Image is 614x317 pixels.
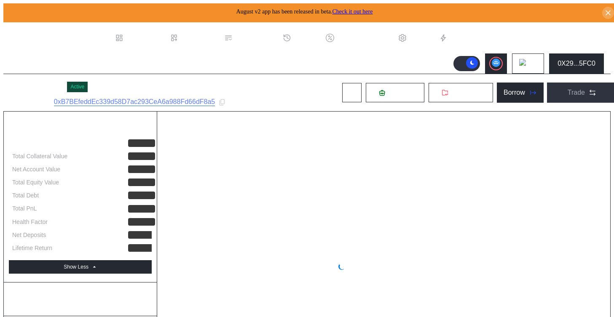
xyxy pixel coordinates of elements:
[70,84,84,90] div: Active
[9,291,152,307] div: Account Balance
[295,34,316,42] div: History
[127,34,160,42] div: Dashboard
[519,59,528,68] img: chain logo
[512,53,544,74] button: chain logo
[428,83,493,103] button: Withdraw
[434,22,493,53] a: Automations
[182,34,214,42] div: Loan Book
[389,89,411,96] span: Deposit
[219,22,278,53] a: Permissions
[12,192,39,199] div: Total Debt
[321,22,393,53] a: Discount Factors
[110,22,165,53] a: Dashboard
[12,152,67,160] div: Total Collateral Value
[451,34,488,42] div: Automations
[338,34,388,42] div: Discount Factors
[549,53,604,74] button: 0X29...5FC0
[10,79,64,95] div: Loading ...
[12,139,70,147] div: Total Account Balance
[12,205,37,212] div: Total PnL
[12,165,60,173] div: Net Account Value
[165,22,219,53] a: Loan Book
[64,264,88,270] div: Show Less
[410,34,429,42] div: Admin
[558,60,595,67] div: 0X29...5FC0
[9,260,152,274] button: Show Less
[278,22,321,53] a: History
[568,89,585,96] div: Trade
[12,218,48,226] div: Health Factor
[338,263,345,270] img: pending
[12,244,52,252] div: Lifetime Return
[236,34,273,42] div: Permissions
[332,8,373,15] a: Check it out here
[365,83,425,103] button: Deposit
[497,83,544,103] button: Borrow
[54,98,215,106] a: 0xB7BEfeddEc339d58D7ac293CeA6a988Fd66dF8a5
[393,22,434,53] a: Admin
[12,178,59,186] div: Total Equity Value
[12,231,46,239] div: Net Deposits
[9,120,152,136] div: Account Summary
[452,89,480,96] span: Withdraw
[352,263,429,270] div: Loading timeseries data...
[10,99,51,106] div: Subaccount ID:
[236,8,373,15] span: August v2 app has been released in beta.
[504,89,525,96] div: Borrow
